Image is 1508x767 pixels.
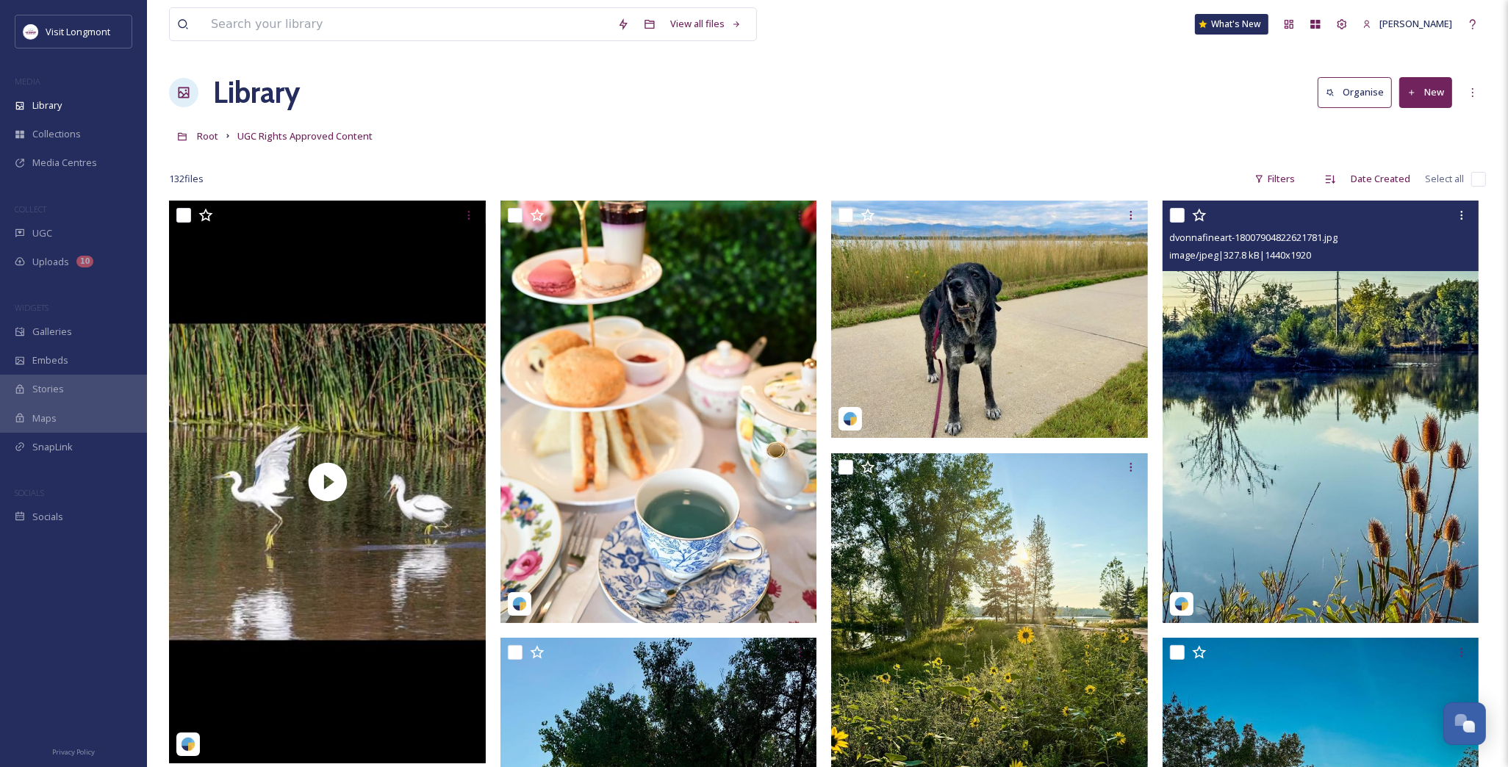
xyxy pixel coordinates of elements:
[32,127,81,141] span: Collections
[32,255,69,269] span: Uploads
[24,24,38,39] img: longmont.jpg
[500,201,817,622] img: luminousteaco-18100853392626742.jpeg
[32,382,64,396] span: Stories
[1195,14,1268,35] a: What's New
[15,487,44,498] span: SOCIALS
[843,411,858,426] img: snapsea-logo.png
[237,129,373,143] span: UGC Rights Approved Content
[52,747,95,757] span: Privacy Policy
[663,10,749,38] a: View all files
[32,325,72,339] span: Galleries
[15,204,46,215] span: COLLECT
[32,156,97,170] span: Media Centres
[32,98,62,112] span: Library
[169,201,486,763] img: thumbnail
[831,201,1148,438] img: dogmomadventurer-17853587676528722.jpeg
[1355,10,1459,38] a: [PERSON_NAME]
[76,256,93,267] div: 10
[46,25,110,38] span: Visit Longmont
[1399,77,1452,107] button: New
[213,71,300,115] a: Library
[1425,172,1464,186] span: Select all
[1163,201,1479,622] img: dvonnafineart-18007904822621781.jpg
[512,597,527,611] img: snapsea-logo.png
[1170,248,1312,262] span: image/jpeg | 327.8 kB | 1440 x 1920
[15,302,49,313] span: WIDGETS
[1318,77,1392,107] button: Organise
[32,353,68,367] span: Embeds
[32,411,57,425] span: Maps
[197,127,218,145] a: Root
[15,76,40,87] span: MEDIA
[1443,702,1486,745] button: Open Chat
[169,172,204,186] span: 132 file s
[1379,17,1452,30] span: [PERSON_NAME]
[1174,597,1189,611] img: snapsea-logo.png
[181,737,195,752] img: snapsea-logo.png
[52,742,95,760] a: Privacy Policy
[204,8,610,40] input: Search your library
[32,440,73,454] span: SnapLink
[1247,165,1302,193] div: Filters
[32,226,52,240] span: UGC
[1343,165,1418,193] div: Date Created
[197,129,218,143] span: Root
[32,510,63,524] span: Socials
[237,127,373,145] a: UGC Rights Approved Content
[1170,231,1338,244] span: dvonnafineart-18007904822621781.jpg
